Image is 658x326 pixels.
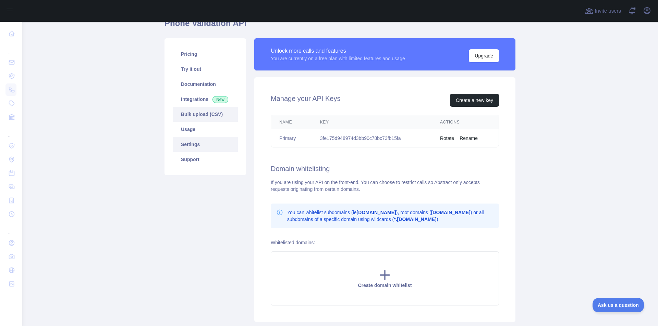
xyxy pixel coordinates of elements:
div: If you are using your API on the front-end. You can choose to restrict calls so Abstract only acc... [271,179,499,193]
button: Invite users [584,5,622,16]
h2: Domain whitelisting [271,164,499,173]
p: You can whitelist subdomains (ie ), root domains ( ) or all subdomains of a specific domain using... [287,209,493,223]
th: Name [271,115,312,129]
span: Invite users [595,7,621,15]
a: Usage [173,122,238,137]
span: New [212,96,228,103]
h1: Phone Validation API [164,18,515,34]
a: Try it out [173,62,238,77]
span: Create domain whitelist [358,283,412,288]
div: ... [5,222,16,235]
th: Actions [432,115,499,129]
h2: Manage your API Keys [271,94,340,107]
b: *.[DOMAIN_NAME] [394,217,436,222]
div: You are currently on a free plan with limited features and usage [271,55,405,62]
div: ... [5,125,16,138]
td: 3fe175d948974d3bb90c78bc73fb15fa [312,129,432,147]
a: Settings [173,137,238,152]
a: Bulk upload (CSV) [173,107,238,122]
div: Unlock more calls and features [271,47,405,55]
iframe: Toggle Customer Support [593,298,644,312]
td: Primary [271,129,312,147]
th: Key [312,115,432,129]
b: [DOMAIN_NAME] [431,210,471,215]
a: Pricing [173,47,238,62]
label: Whitelisted domains: [271,240,315,245]
b: [DOMAIN_NAME] [357,210,396,215]
a: Integrations New [173,92,238,107]
button: Upgrade [469,49,499,62]
button: Create a new key [450,94,499,107]
button: Rename [460,135,478,142]
a: Documentation [173,77,238,92]
button: Rotate [440,135,454,142]
a: Support [173,152,238,167]
div: ... [5,41,16,55]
